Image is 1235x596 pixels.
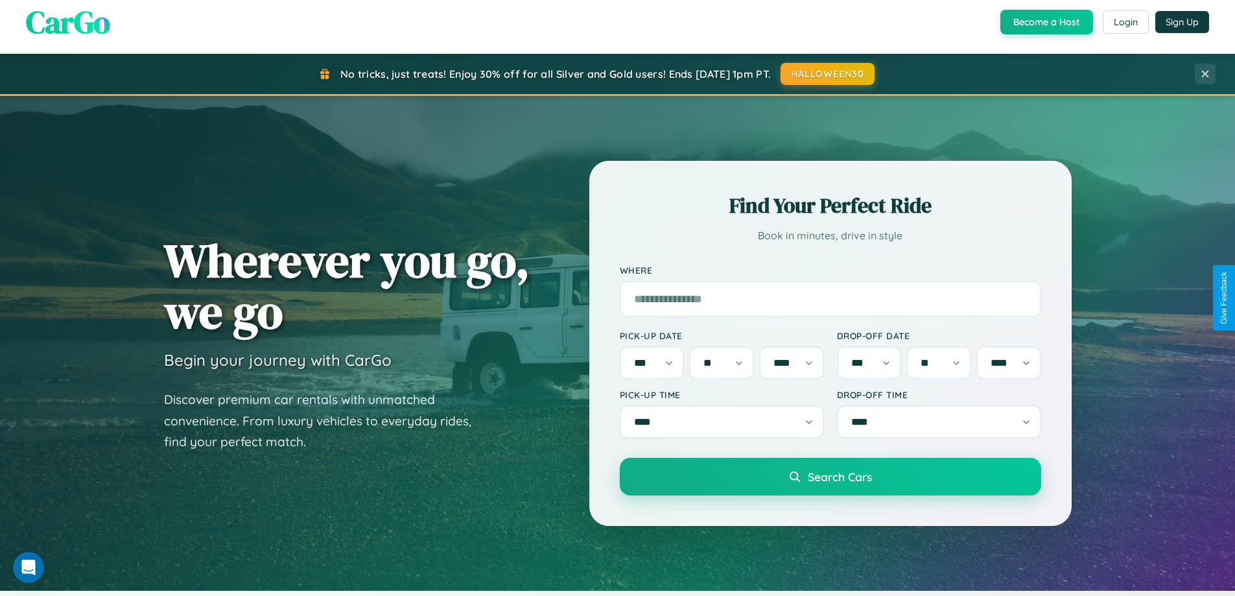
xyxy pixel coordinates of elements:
iframe: Intercom live chat [13,552,44,583]
button: Search Cars [620,458,1041,495]
span: Search Cars [808,470,872,484]
button: HALLOWEEN30 [781,63,875,85]
label: Pick-up Date [620,330,824,341]
h3: Begin your journey with CarGo [164,350,392,370]
label: Pick-up Time [620,389,824,400]
label: Drop-off Date [837,330,1041,341]
span: No tricks, just treats! Enjoy 30% off for all Silver and Gold users! Ends [DATE] 1pm PT. [340,67,771,80]
button: Sign Up [1155,11,1209,33]
p: Book in minutes, drive in style [620,226,1041,245]
button: Login [1103,10,1149,34]
button: Become a Host [1000,10,1093,34]
span: CarGo [26,1,110,43]
h2: Find Your Perfect Ride [620,191,1041,220]
h1: Wherever you go, we go [164,235,530,337]
label: Drop-off Time [837,389,1041,400]
label: Where [620,265,1041,276]
p: Discover premium car rentals with unmatched convenience. From luxury vehicles to everyday rides, ... [164,389,488,453]
div: Give Feedback [1219,272,1229,324]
